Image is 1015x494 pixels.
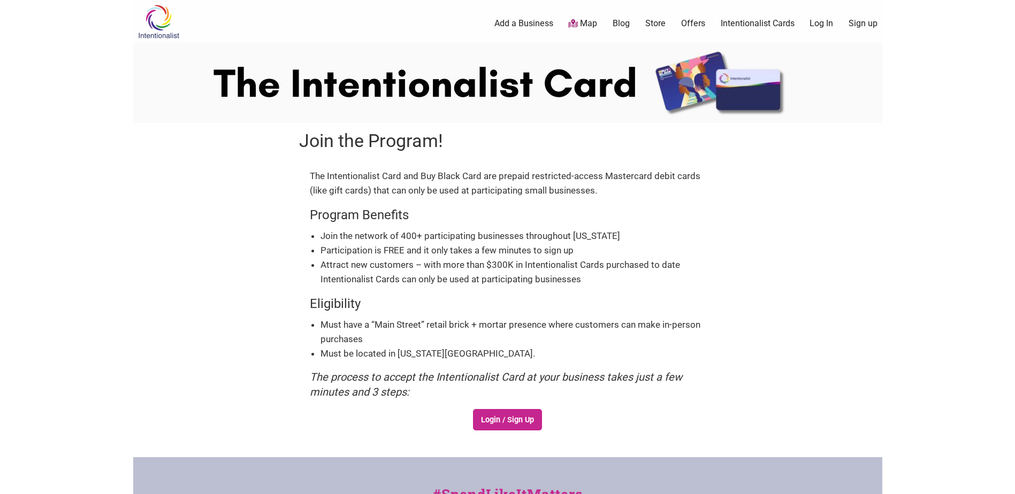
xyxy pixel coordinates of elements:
a: Sign up [849,18,877,29]
a: Intentionalist Cards [721,18,795,29]
p: The Intentionalist Card and Buy Black Card are prepaid restricted-access Mastercard debit cards (... [310,169,706,198]
a: Store [645,18,666,29]
li: Attract new customers – with more than $300K in Intentionalist Cards purchased to date Intentiona... [320,258,706,287]
a: Blog [613,18,630,29]
h4: Program Benefits [310,206,706,225]
li: Participation is FREE and it only takes a few minutes to sign up [320,243,706,258]
a: Login / Sign Up [473,409,543,430]
li: Must have a “Main Street” retail brick + mortar presence where customers can make in-person purch... [320,318,706,346]
a: Offers [681,18,705,29]
li: Must be located in [US_STATE][GEOGRAPHIC_DATA]. [320,346,706,361]
img: Intentionalist Card [133,43,882,123]
h1: Join the Program! [299,128,716,154]
li: Join the network of 400+ participating businesses throughout [US_STATE] [320,229,706,243]
em: The process to accept the Intentionalist Card at your business takes just a few minutes and 3 steps: [310,371,682,398]
a: Log In [810,18,833,29]
img: Intentionalist [133,4,184,39]
a: Add a Business [494,18,553,29]
a: Map [568,18,597,30]
h4: Eligibility [310,295,706,313]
